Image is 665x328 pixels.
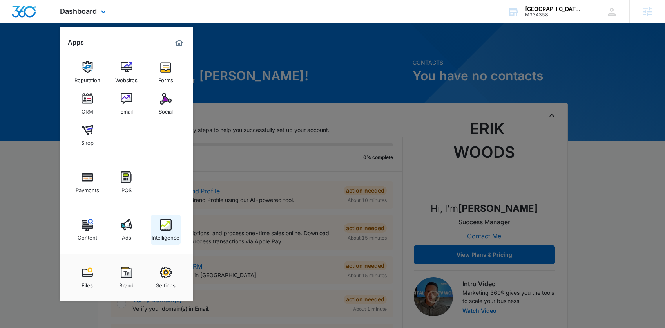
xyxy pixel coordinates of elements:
a: Intelligence [151,215,181,245]
div: Email [120,105,133,115]
div: Ads [122,231,131,241]
a: Brand [112,263,141,292]
div: Shop [81,136,94,146]
a: Email [112,89,141,119]
div: Content [78,231,97,241]
div: Files [82,278,93,288]
a: POS [112,168,141,197]
div: Social [159,105,173,115]
a: Marketing 360® Dashboard [173,36,185,49]
a: Content [72,215,102,245]
a: Websites [112,58,141,87]
div: CRM [82,105,93,115]
a: Social [151,89,181,119]
a: CRM [72,89,102,119]
div: Reputation [74,73,100,83]
div: account id [525,12,582,18]
h2: Apps [68,39,84,46]
span: Dashboard [60,7,97,15]
a: Settings [151,263,181,292]
div: Brand [119,278,134,288]
div: Settings [156,278,176,288]
a: Forms [151,58,181,87]
div: Websites [115,73,138,83]
div: Payments [76,183,99,193]
a: Ads [112,215,141,245]
div: Forms [158,73,173,83]
a: Shop [72,120,102,150]
div: POS [121,183,132,193]
a: Payments [72,168,102,197]
a: Files [72,263,102,292]
div: Intelligence [152,231,179,241]
div: account name [525,6,582,12]
a: Reputation [72,58,102,87]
